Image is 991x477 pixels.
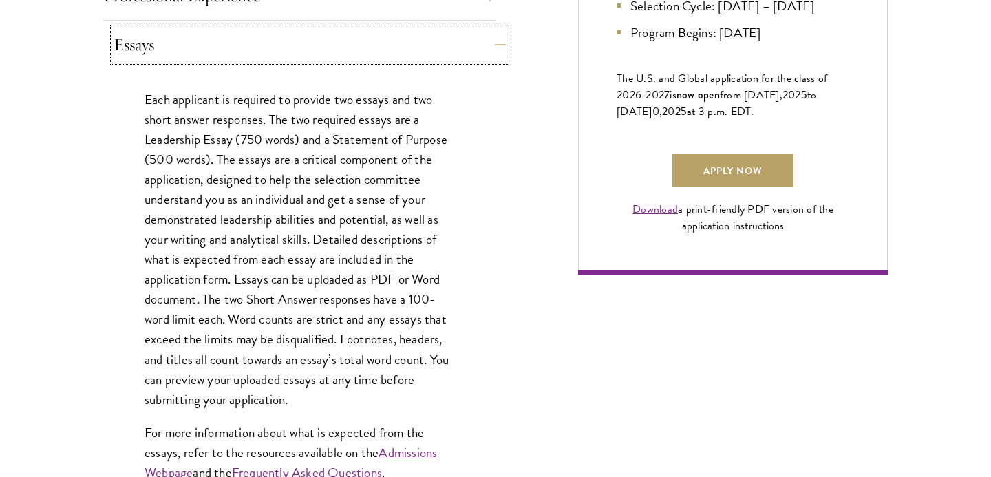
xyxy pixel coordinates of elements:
button: Essays [114,28,506,61]
span: 6 [635,87,641,103]
a: Apply Now [672,154,793,187]
span: from [DATE], [720,87,782,103]
span: at 3 p.m. EDT. [687,103,754,120]
div: a print-friendly PDF version of the application instructions [617,201,849,234]
span: now open [676,87,720,103]
span: 7 [664,87,670,103]
span: 202 [662,103,681,120]
span: The U.S. and Global application for the class of 202 [617,70,827,103]
span: to [DATE] [617,87,816,120]
span: -202 [641,87,664,103]
li: Program Begins: [DATE] [617,23,849,43]
span: is [670,87,676,103]
span: , [659,103,662,120]
span: 5 [681,103,687,120]
span: 202 [782,87,801,103]
a: Download [632,201,678,218]
span: 5 [801,87,807,103]
span: 0 [652,103,659,120]
p: Each applicant is required to provide two essays and two short answer responses. The two required... [145,89,454,410]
